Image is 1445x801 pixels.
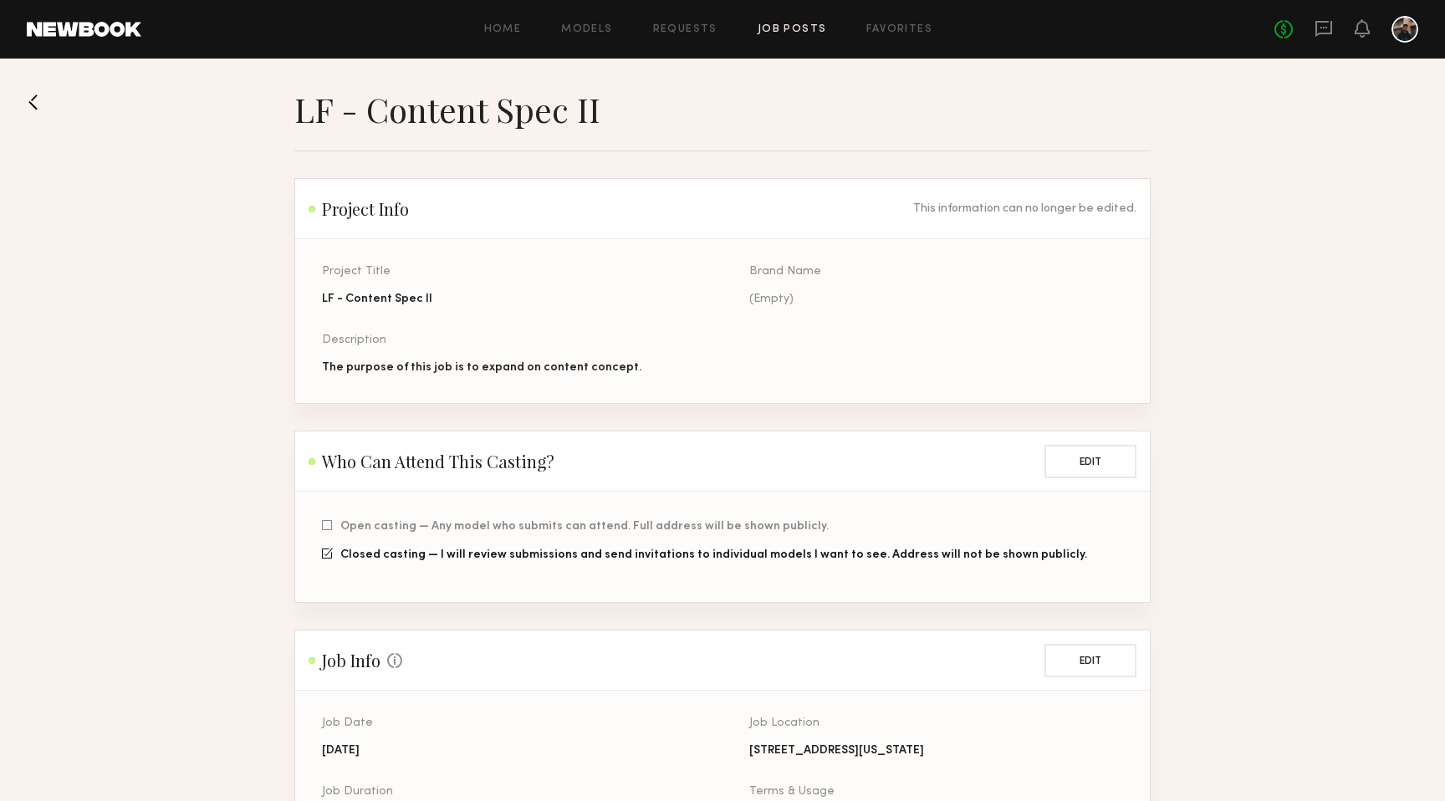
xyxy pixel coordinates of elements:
div: Brand Name [749,266,1123,278]
a: Job Posts [758,24,827,35]
a: Favorites [866,24,932,35]
div: Terms & Usage [749,786,1123,798]
div: Job Duration [322,786,620,798]
a: Requests [653,24,717,35]
div: Project Title [322,266,696,278]
div: Job Date [322,717,453,729]
h2: Job Info [309,650,402,671]
div: LF - Content Spec II [322,291,696,308]
a: Models [561,24,612,35]
button: Edit [1044,445,1136,478]
span: Closed casting — I will review submissions and send invitations to individual models I want to se... [340,550,1087,560]
div: Description [322,334,696,346]
button: Edit [1044,644,1136,677]
div: This information can no longer be edited. [913,203,1136,215]
div: [STREET_ADDRESS][US_STATE] [749,742,1123,759]
span: Open casting — Any model who submits can attend. Full address will be shown publicly. [340,522,829,532]
h1: LF - Content Spec II [294,89,600,130]
div: [DATE] [322,742,453,759]
div: The purpose of this job is to expand on content concept. [322,360,696,376]
h2: Project Info [309,199,409,219]
h2: Who Can Attend This Casting? [309,452,554,472]
a: Home [484,24,522,35]
div: Job Location [749,717,1123,729]
div: (Empty) [749,291,1123,308]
